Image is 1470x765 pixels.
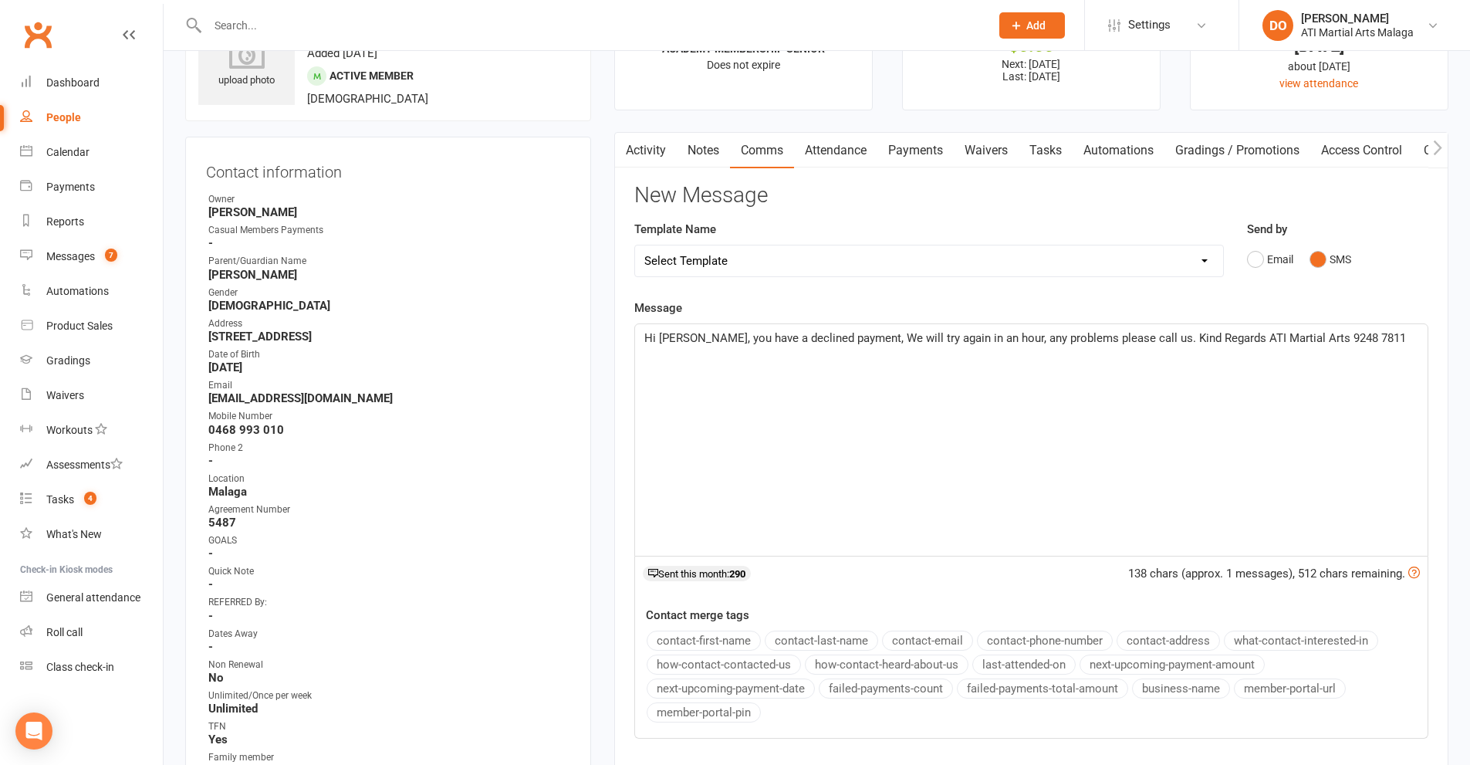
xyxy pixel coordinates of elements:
[46,591,140,604] div: General attendance
[1301,25,1414,39] div: ATI Martial Arts Malaga
[20,239,163,274] a: Messages 7
[46,285,109,297] div: Automations
[46,181,95,193] div: Payments
[198,38,295,89] div: upload photo
[819,679,953,699] button: failed-payments-count
[19,15,57,54] a: Clubworx
[208,702,570,716] strong: Unlimited
[208,577,570,591] strong: -
[1205,38,1434,54] div: [DATE]
[208,347,570,362] div: Date of Birth
[208,268,570,282] strong: [PERSON_NAME]
[20,448,163,482] a: Assessments
[20,66,163,100] a: Dashboard
[46,626,83,638] div: Roll call
[1117,631,1220,651] button: contact-address
[1224,631,1378,651] button: what-contact-interested-in
[208,609,570,623] strong: -
[208,516,570,530] strong: 5487
[46,493,74,506] div: Tasks
[999,12,1065,39] button: Add
[46,459,123,471] div: Assessments
[329,69,414,82] span: Active member
[20,615,163,650] a: Roll call
[1073,133,1164,168] a: Automations
[208,503,570,517] div: Agreement Number
[1026,19,1046,32] span: Add
[208,391,570,405] strong: [EMAIL_ADDRESS][DOMAIN_NAME]
[1128,564,1420,583] div: 138 chars (approx. 1 messages), 512 chars remaining.
[1132,679,1230,699] button: business-name
[46,424,93,436] div: Workouts
[208,733,570,746] strong: Yes
[20,413,163,448] a: Workouts
[208,750,570,765] div: Family member
[805,655,968,675] button: how-contact-heard-about-us
[643,566,751,581] div: Sent this month:
[208,236,570,250] strong: -
[646,606,749,625] label: Contact merge tags
[707,59,780,71] span: Does not expire
[1310,133,1413,168] a: Access Control
[208,316,570,331] div: Address
[20,650,163,685] a: Class kiosk mode
[20,100,163,135] a: People
[1247,220,1287,239] label: Send by
[972,655,1076,675] button: last-attended-on
[20,170,163,205] a: Payments
[1309,245,1351,274] button: SMS
[105,249,117,262] span: 7
[647,679,815,699] button: next-upcoming-payment-date
[1234,679,1346,699] button: member-portal-url
[208,547,570,560] strong: -
[20,344,163,378] a: Gradings
[917,38,1146,54] div: $0.00
[46,354,90,367] div: Gradings
[208,360,570,374] strong: [DATE]
[634,220,716,239] label: Template Name
[208,441,570,455] div: Phone 2
[794,133,877,168] a: Attendance
[208,485,570,499] strong: Malaga
[208,595,570,610] div: REFERRED By:
[647,655,801,675] button: how-contact-contacted-us
[1301,12,1414,25] div: [PERSON_NAME]
[954,133,1019,168] a: Waivers
[208,719,570,734] div: TFN
[208,640,570,654] strong: -
[208,689,570,703] div: Unlimited/Once per week
[729,568,745,580] strong: 290
[765,631,878,651] button: contact-last-name
[20,378,163,413] a: Waivers
[634,299,682,317] label: Message
[46,389,84,401] div: Waivers
[647,702,761,723] button: member-portal-pin
[877,133,954,168] a: Payments
[46,250,95,262] div: Messages
[208,454,570,468] strong: -
[20,135,163,170] a: Calendar
[208,472,570,486] div: Location
[1080,655,1265,675] button: next-upcoming-payment-amount
[1128,8,1171,42] span: Settings
[208,254,570,269] div: Parent/Guardian Name
[634,184,1428,208] h3: New Message
[20,581,163,615] a: General attendance kiosk mode
[46,111,81,124] div: People
[307,46,377,60] time: Added [DATE]
[208,658,570,672] div: Non Renewal
[208,205,570,219] strong: [PERSON_NAME]
[647,631,761,651] button: contact-first-name
[46,146,90,158] div: Calendar
[206,157,570,181] h3: Contact information
[917,58,1146,83] p: Next: [DATE] Last: [DATE]
[1247,245,1293,274] button: Email
[46,320,113,332] div: Product Sales
[1164,133,1310,168] a: Gradings / Promotions
[730,133,794,168] a: Comms
[20,482,163,517] a: Tasks 4
[84,492,96,505] span: 4
[615,133,677,168] a: Activity
[46,528,102,540] div: What's New
[1279,77,1358,90] a: view attendance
